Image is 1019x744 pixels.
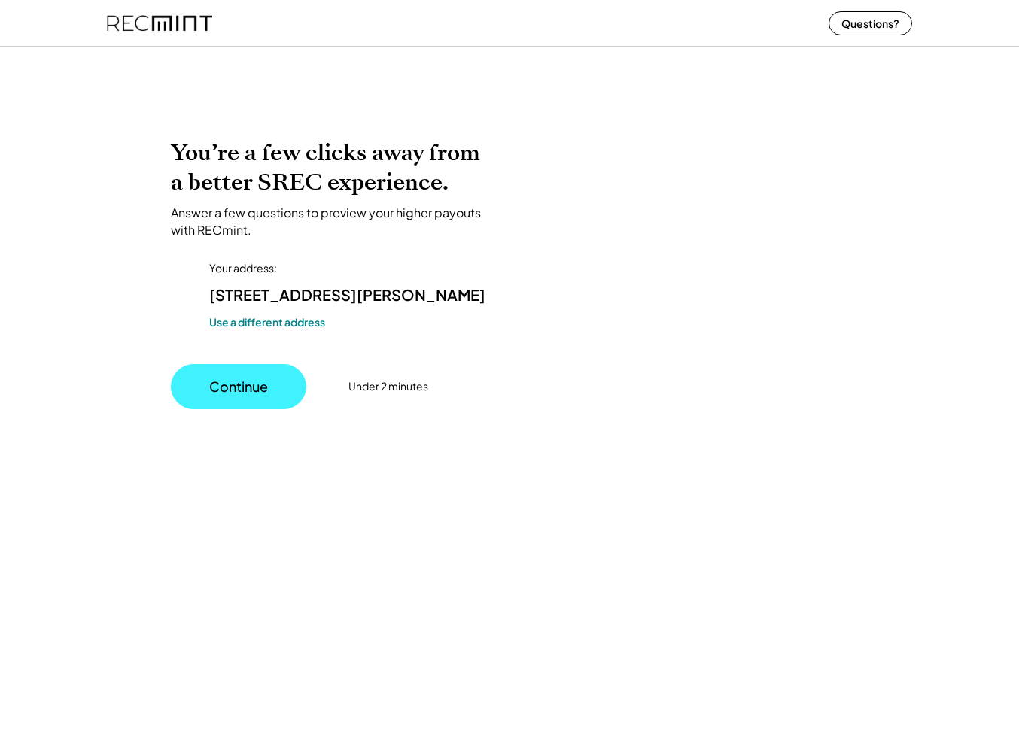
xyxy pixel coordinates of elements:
[829,11,912,35] button: Questions?
[348,379,428,394] div: Under 2 minutes
[171,364,306,409] button: Continue
[107,3,212,43] img: recmint-logotype%403x%20%281%29.jpeg
[171,205,494,238] div: Answer a few questions to preview your higher payouts with RECmint.
[209,261,277,276] div: Your address:
[171,138,494,197] h2: You’re a few clicks away from a better SREC experience.
[209,284,485,306] div: [STREET_ADDRESS][PERSON_NAME]
[209,314,325,330] button: Use a different address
